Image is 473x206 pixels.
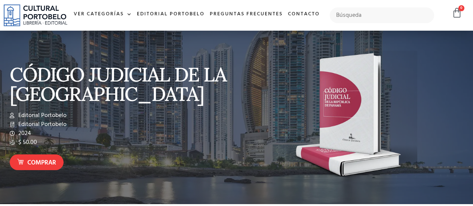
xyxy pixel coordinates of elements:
a: 0 [452,7,462,18]
a: Ver Categorías [71,6,134,22]
p: CÓDIGO JUDICIAL DE LA [GEOGRAPHIC_DATA] [10,65,233,104]
span: Comprar [27,158,56,168]
input: Búsqueda [330,7,434,23]
span: 0 [458,5,464,11]
a: Contacto [285,6,322,22]
a: Preguntas frecuentes [207,6,285,22]
span: 2024 [16,129,31,138]
a: Editorial Portobelo [134,6,207,22]
span: Editorial Portobelo [16,120,67,129]
a: Comprar [10,154,64,170]
span: Editorial Portobelo [16,111,67,120]
span: $ 50.00 [16,138,37,147]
